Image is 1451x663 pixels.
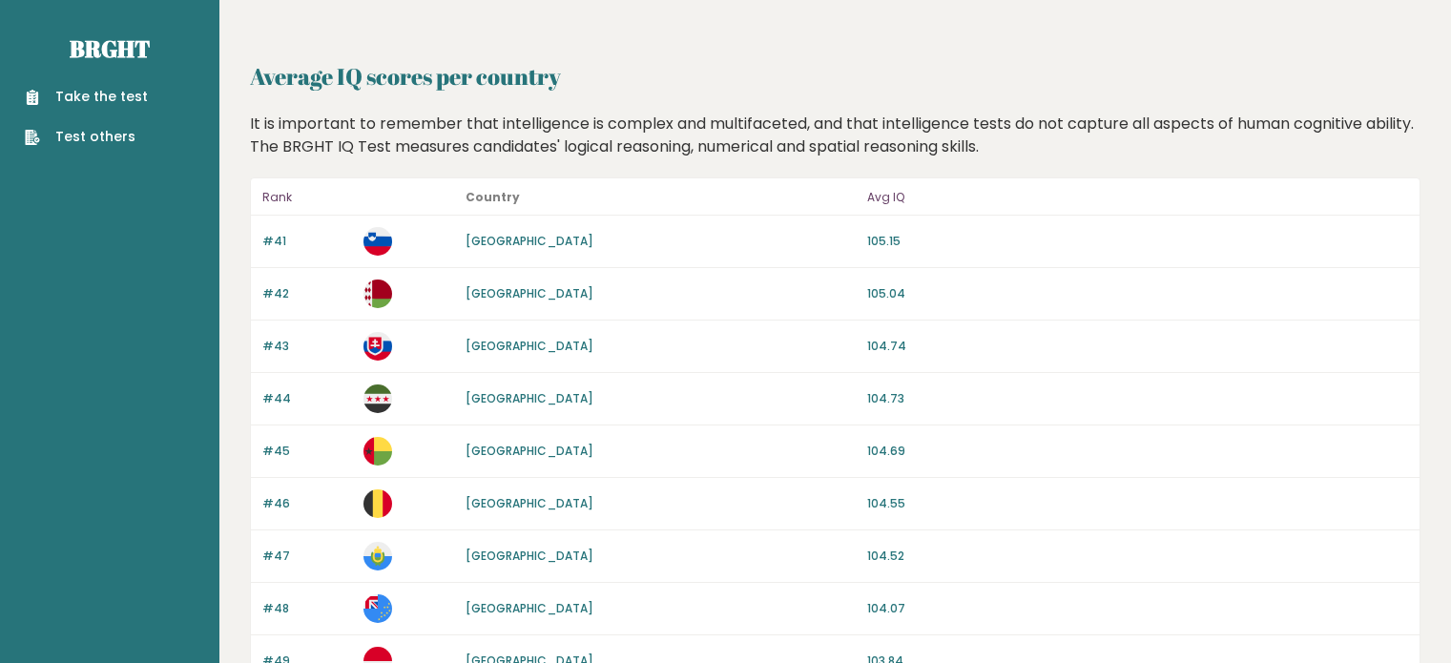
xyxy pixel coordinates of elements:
[867,495,1408,512] p: 104.55
[262,285,352,302] p: #42
[70,33,150,64] a: Brght
[867,390,1408,407] p: 104.73
[262,443,352,460] p: #45
[867,233,1408,250] p: 105.15
[250,59,1420,93] h2: Average IQ scores per country
[262,186,352,209] p: Rank
[867,285,1408,302] p: 105.04
[363,227,392,256] img: si.svg
[466,285,593,301] a: [GEOGRAPHIC_DATA]
[867,600,1408,617] p: 104.07
[262,233,352,250] p: #41
[466,443,593,459] a: [GEOGRAPHIC_DATA]
[262,390,352,407] p: #44
[363,594,392,623] img: tv.svg
[363,542,392,570] img: sm.svg
[363,489,392,518] img: be.svg
[25,87,148,107] a: Take the test
[262,338,352,355] p: #43
[867,548,1408,565] p: 104.52
[466,189,520,205] b: Country
[867,338,1408,355] p: 104.74
[867,443,1408,460] p: 104.69
[466,338,593,354] a: [GEOGRAPHIC_DATA]
[262,548,352,565] p: #47
[466,495,593,511] a: [GEOGRAPHIC_DATA]
[262,600,352,617] p: #48
[363,280,392,308] img: by.svg
[466,600,593,616] a: [GEOGRAPHIC_DATA]
[363,437,392,466] img: gw.svg
[25,127,148,147] a: Test others
[243,113,1428,158] div: It is important to remember that intelligence is complex and multifaceted, and that intelligence ...
[363,332,392,361] img: sk.svg
[466,390,593,406] a: [GEOGRAPHIC_DATA]
[466,233,593,249] a: [GEOGRAPHIC_DATA]
[466,548,593,564] a: [GEOGRAPHIC_DATA]
[363,384,392,413] img: sy.svg
[867,186,1408,209] p: Avg IQ
[262,495,352,512] p: #46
